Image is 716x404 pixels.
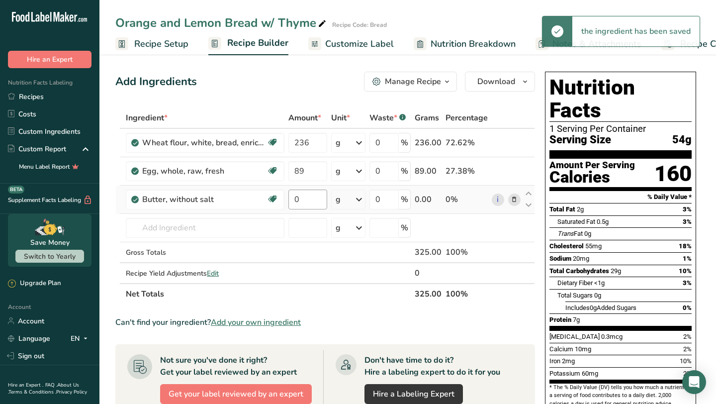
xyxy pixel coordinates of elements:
[575,345,591,353] span: 10mg
[227,36,288,50] span: Recipe Builder
[549,242,584,250] span: Cholesterol
[549,191,692,203] section: % Daily Value *
[30,237,70,248] div: Save Money
[288,112,321,124] span: Amount
[126,268,284,279] div: Recipe Yield Adjustments
[56,389,87,396] a: Privacy Policy
[413,283,444,304] th: 325.00
[590,304,597,311] span: 0g
[115,14,328,32] div: Orange and Lemon Bread w/ Thyme
[557,230,583,237] span: Fat
[364,354,500,378] div: Don't have time to do it? Hire a labeling expert to do it for you
[308,33,394,55] a: Customize Label
[683,333,692,340] span: 2%
[336,194,341,205] div: g
[115,33,188,55] a: Recipe Setup
[557,279,593,287] span: Dietary Fiber
[682,370,706,394] div: Open Intercom Messenger
[142,194,267,205] div: Butter, without salt
[549,267,609,275] span: Total Carbohydrates
[477,76,515,88] span: Download
[683,218,692,225] span: 3%
[45,382,57,389] a: FAQ .
[549,370,580,377] span: Potassium
[594,292,601,299] span: 0g
[336,137,341,149] div: g
[332,20,387,29] div: Recipe Code: Bread
[336,222,341,234] div: g
[549,170,635,185] div: Calories
[208,32,288,56] a: Recipe Builder
[562,357,575,365] span: 2mg
[115,316,535,328] div: Can't find your ingredient?
[557,230,574,237] i: Trans
[446,194,488,205] div: 0%
[549,76,692,122] h1: Nutrition Facts
[549,357,560,365] span: Iron
[142,137,267,149] div: Wheat flour, white, bread, enriched
[415,194,442,205] div: 0.00
[8,279,61,289] div: Upgrade Plan
[415,165,442,177] div: 89.00
[679,267,692,275] span: 10%
[126,112,168,124] span: Ingredient
[15,250,84,263] button: Switch to Yearly
[71,332,91,344] div: EN
[597,218,609,225] span: 0.5g
[577,205,584,213] span: 2g
[549,124,692,134] div: 1 Serving Per Container
[582,370,598,377] span: 60mg
[142,165,267,177] div: Egg, whole, raw, fresh
[207,269,219,278] span: Edit
[134,37,188,51] span: Recipe Setup
[385,76,441,88] div: Manage Recipe
[369,112,406,124] div: Waste
[446,137,488,149] div: 72.62%
[549,345,573,353] span: Calcium
[160,354,297,378] div: Not sure you've done it right? Get your label reviewed by an expert
[573,255,589,262] span: 20mg
[465,72,535,92] button: Download
[680,357,692,365] span: 10%
[415,246,442,258] div: 325.00
[601,333,623,340] span: 0.3mcg
[683,304,692,311] span: 0%
[415,267,442,279] div: 0
[8,382,79,396] a: About Us .
[325,37,394,51] span: Customize Label
[572,16,700,46] div: the ingredient has been saved
[126,247,284,258] div: Gross Totals
[679,242,692,250] span: 18%
[8,186,24,194] div: BETA
[415,137,442,149] div: 236.00
[126,218,284,238] input: Add Ingredient
[549,134,611,146] span: Serving Size
[160,384,312,404] button: Get your label reviewed by an expert
[683,255,692,262] span: 1%
[24,252,76,261] span: Switch to Yearly
[431,37,516,51] span: Nutrition Breakdown
[492,194,504,206] a: i
[169,388,303,400] span: Get your label reviewed by an expert
[536,33,641,55] a: Notes & Attachments
[414,33,516,55] a: Nutrition Breakdown
[8,51,91,68] button: Hire an Expert
[573,316,580,323] span: 7g
[654,161,692,187] div: 160
[444,283,490,304] th: 100%
[364,384,463,404] a: Hire a Labeling Expert
[415,112,439,124] span: Grams
[672,134,692,146] span: 54g
[331,112,350,124] span: Unit
[124,283,413,304] th: Net Totals
[8,330,50,347] a: Language
[336,165,341,177] div: g
[364,72,457,92] button: Manage Recipe
[446,165,488,177] div: 27.38%
[549,161,635,170] div: Amount Per Serving
[549,316,571,323] span: Protein
[8,389,56,396] a: Terms & Conditions .
[683,370,692,377] span: 2%
[8,144,66,154] div: Custom Report
[549,333,600,340] span: [MEDICAL_DATA]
